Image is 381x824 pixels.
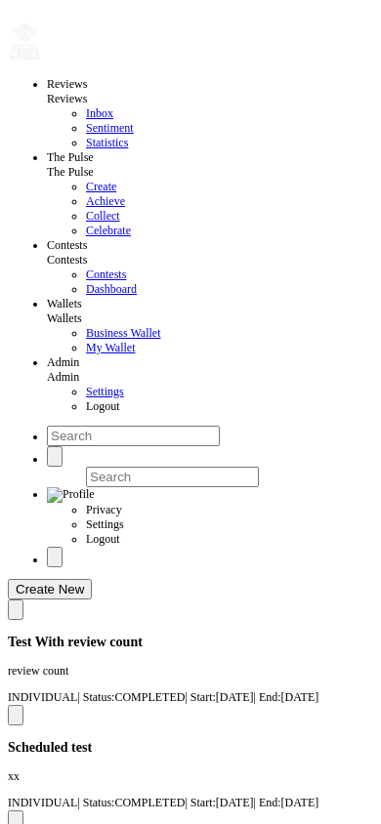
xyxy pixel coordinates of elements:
[47,77,87,91] a: Reviews
[47,487,95,503] img: Profile
[86,121,134,135] a: Sentiment
[86,209,120,223] a: Collect
[86,517,124,531] span: Settings
[47,253,87,267] span: Contests
[86,106,113,120] a: Inbox
[86,385,124,398] a: Settings
[86,268,126,281] a: Contests
[47,426,220,446] input: Search
[86,399,120,413] span: Logout
[47,92,87,105] span: Reviews
[8,22,42,62] img: ReviewElf Logo
[86,503,122,516] span: Privacy
[86,467,259,487] input: Search
[47,311,82,325] span: Wallets
[8,634,373,650] h3: Test With review count
[86,136,128,149] a: Statistics
[47,297,82,310] a: Wallets
[86,224,131,237] a: Celebrate
[47,238,87,252] a: Contests
[47,355,79,369] a: Admin
[86,282,137,296] a: Dashboard
[8,664,373,679] p: review count
[8,579,92,599] button: Create New
[86,326,160,340] a: Business Wallet
[8,690,373,705] div: INDIVIDUAL | Status: COMPLETED | Start: [DATE] | End: [DATE]
[8,739,373,756] h3: Scheduled test
[86,532,120,546] span: Logout
[47,370,79,384] span: Admin
[16,582,84,597] span: Create New
[8,796,373,810] div: INDIVIDUAL | Status: COMPLETED | Start: [DATE] | End: [DATE]
[86,341,135,354] a: My Wallet
[47,150,94,164] a: The Pulse
[8,769,373,784] p: xx
[86,180,116,193] a: Create
[86,194,125,208] a: Achieve
[47,165,94,179] span: The Pulse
